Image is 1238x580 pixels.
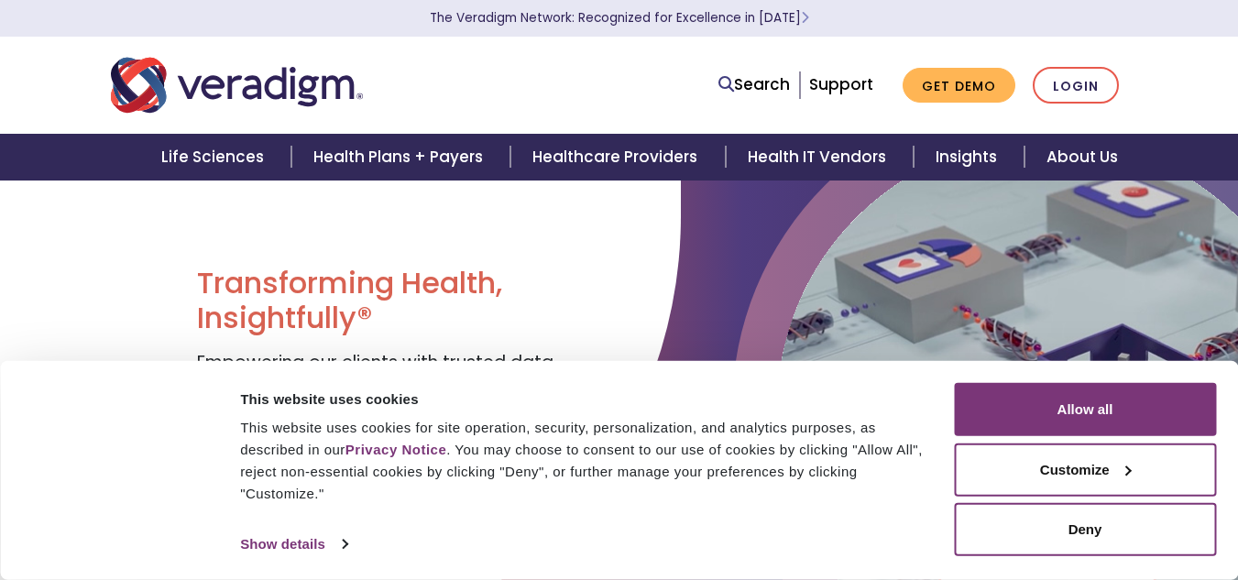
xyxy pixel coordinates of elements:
[345,442,446,457] a: Privacy Notice
[718,72,790,97] a: Search
[240,388,933,410] div: This website uses cookies
[430,9,809,27] a: The Veradigm Network: Recognized for Excellence in [DATE]Learn More
[291,134,510,181] a: Health Plans + Payers
[903,68,1015,104] a: Get Demo
[510,134,725,181] a: Healthcare Providers
[240,417,933,505] div: This website uses cookies for site operation, security, personalization, and analytics purposes, ...
[914,134,1024,181] a: Insights
[954,383,1216,436] button: Allow all
[1033,67,1119,104] a: Login
[809,73,873,95] a: Support
[111,55,363,115] img: Veradigm logo
[1024,134,1140,181] a: About Us
[197,350,600,454] span: Empowering our clients with trusted data, insights, and solutions to help reduce costs and improv...
[954,503,1216,556] button: Deny
[197,266,605,336] h1: Transforming Health, Insightfully®
[954,443,1216,496] button: Customize
[726,134,914,181] a: Health IT Vendors
[139,134,291,181] a: Life Sciences
[240,531,346,558] a: Show details
[801,9,809,27] span: Learn More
